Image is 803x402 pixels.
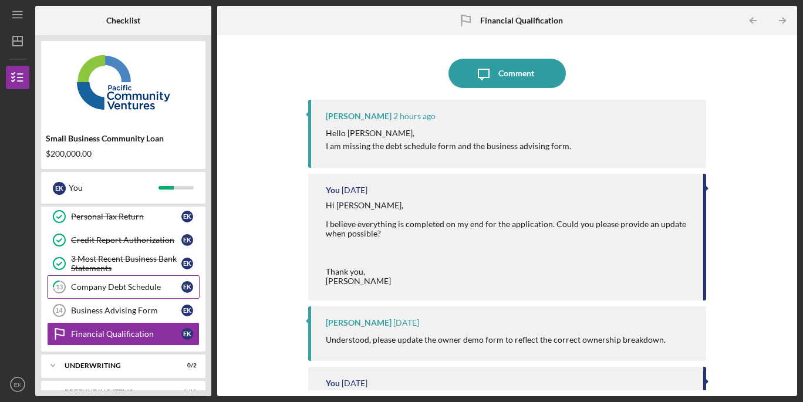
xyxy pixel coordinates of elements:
div: E K [181,234,193,246]
a: 14Business Advising FormEK [47,299,200,322]
text: EK [14,381,22,388]
div: Small Business Community Loan [46,134,201,143]
div: [PERSON_NAME] [326,318,392,327]
div: Company Debt Schedule [71,282,181,292]
div: E K [181,328,193,340]
a: Financial QualificationEK [47,322,200,346]
tspan: 14 [55,307,63,314]
div: Financial Qualification [71,329,181,339]
div: Business Advising Form [71,306,181,315]
div: You [326,379,340,388]
time: 2025-09-12 16:36 [393,318,419,327]
div: E K [53,182,66,195]
div: E K [181,258,193,269]
a: Personal Tax ReturnEK [47,205,200,228]
time: 2025-09-18 19:52 [393,112,436,121]
img: Product logo [41,47,205,117]
div: Comment [498,59,534,88]
div: E K [181,281,193,293]
div: Underwriting [65,362,167,369]
div: Prefunding Items [65,389,167,396]
a: 13Company Debt ScheduleEK [47,275,200,299]
div: [PERSON_NAME] [326,112,392,121]
time: 2025-09-17 17:07 [342,185,367,195]
time: 2025-09-11 21:49 [342,379,367,388]
tspan: 13 [56,283,63,291]
div: 3 Most Recent Business Bank Statements [71,254,181,273]
p: I am missing the debt schedule form and the business advising form. [326,140,571,153]
button: EK [6,373,29,396]
p: Hello [PERSON_NAME], [326,127,571,140]
p: Understood, please update the owner demo form to reflect the correct ownership breakdown. [326,333,666,346]
b: Financial Qualification [480,16,563,25]
button: Comment [448,59,566,88]
div: You [326,185,340,195]
div: Personal Tax Return [71,212,181,221]
a: 3 Most Recent Business Bank StatementsEK [47,252,200,275]
div: E K [181,211,193,222]
a: Credit Report AuthorizationEK [47,228,200,252]
div: E K [181,305,193,316]
div: 0 / 2 [176,362,197,369]
div: Hi [PERSON_NAME], I believe everything is completed on my end for the application. Could you plea... [326,201,691,286]
div: You [69,178,158,198]
b: Checklist [106,16,140,25]
div: 0 / 10 [176,389,197,396]
div: Credit Report Authorization [71,235,181,245]
div: $200,000.00 [46,149,201,158]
